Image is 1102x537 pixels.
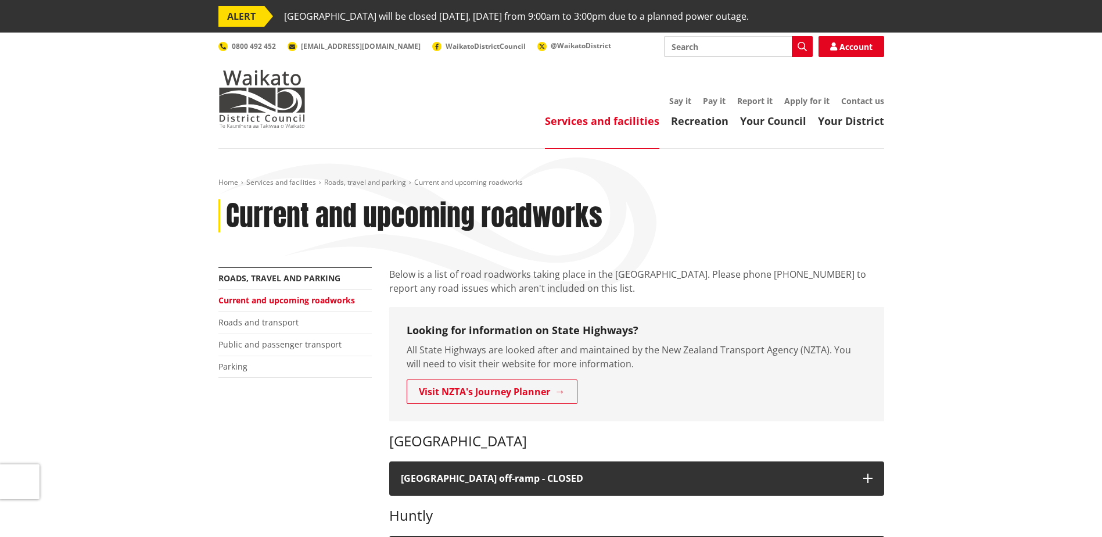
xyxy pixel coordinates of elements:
a: Services and facilities [545,114,659,128]
a: Contact us [841,95,884,106]
a: Report it [737,95,773,106]
img: Waikato District Council - Te Kaunihera aa Takiwaa o Waikato [218,70,306,128]
a: Services and facilities [246,177,316,187]
a: Roads, travel and parking [324,177,406,187]
a: 0800 492 452 [218,41,276,51]
a: Roads and transport [218,317,299,328]
h4: [GEOGRAPHIC_DATA] off-ramp - CLOSED [401,473,852,484]
a: Your District [818,114,884,128]
a: Pay it [703,95,726,106]
a: Account [819,36,884,57]
a: @WaikatoDistrict [537,41,611,51]
p: All State Highways are looked after and maintained by the New Zealand Transport Agency (NZTA). Yo... [407,343,867,371]
a: Say it [669,95,691,106]
a: Current and upcoming roadworks [218,295,355,306]
a: Roads, travel and parking [218,273,340,284]
a: Parking [218,361,247,372]
span: [EMAIL_ADDRESS][DOMAIN_NAME] [301,41,421,51]
a: WaikatoDistrictCouncil [432,41,526,51]
a: Visit NZTA's Journey Planner [407,380,577,404]
span: WaikatoDistrictCouncil [446,41,526,51]
span: @WaikatoDistrict [551,41,611,51]
a: [EMAIL_ADDRESS][DOMAIN_NAME] [288,41,421,51]
h3: Looking for information on State Highways? [407,324,867,337]
span: ALERT [218,6,264,27]
a: Recreation [671,114,728,128]
a: Apply for it [784,95,830,106]
a: Public and passenger transport [218,339,342,350]
span: 0800 492 452 [232,41,276,51]
span: [GEOGRAPHIC_DATA] will be closed [DATE], [DATE] from 9:00am to 3:00pm due to a planned power outage. [284,6,749,27]
input: Search input [664,36,813,57]
span: Current and upcoming roadworks [414,177,523,187]
h1: Current and upcoming roadworks [226,199,602,233]
a: Home [218,177,238,187]
button: [GEOGRAPHIC_DATA] off-ramp - CLOSED [389,461,884,496]
h3: [GEOGRAPHIC_DATA] [389,433,884,450]
a: Your Council [740,114,806,128]
nav: breadcrumb [218,178,884,188]
p: Below is a list of road roadworks taking place in the [GEOGRAPHIC_DATA]. Please phone [PHONE_NUMB... [389,267,884,295]
h3: Huntly [389,507,884,524]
